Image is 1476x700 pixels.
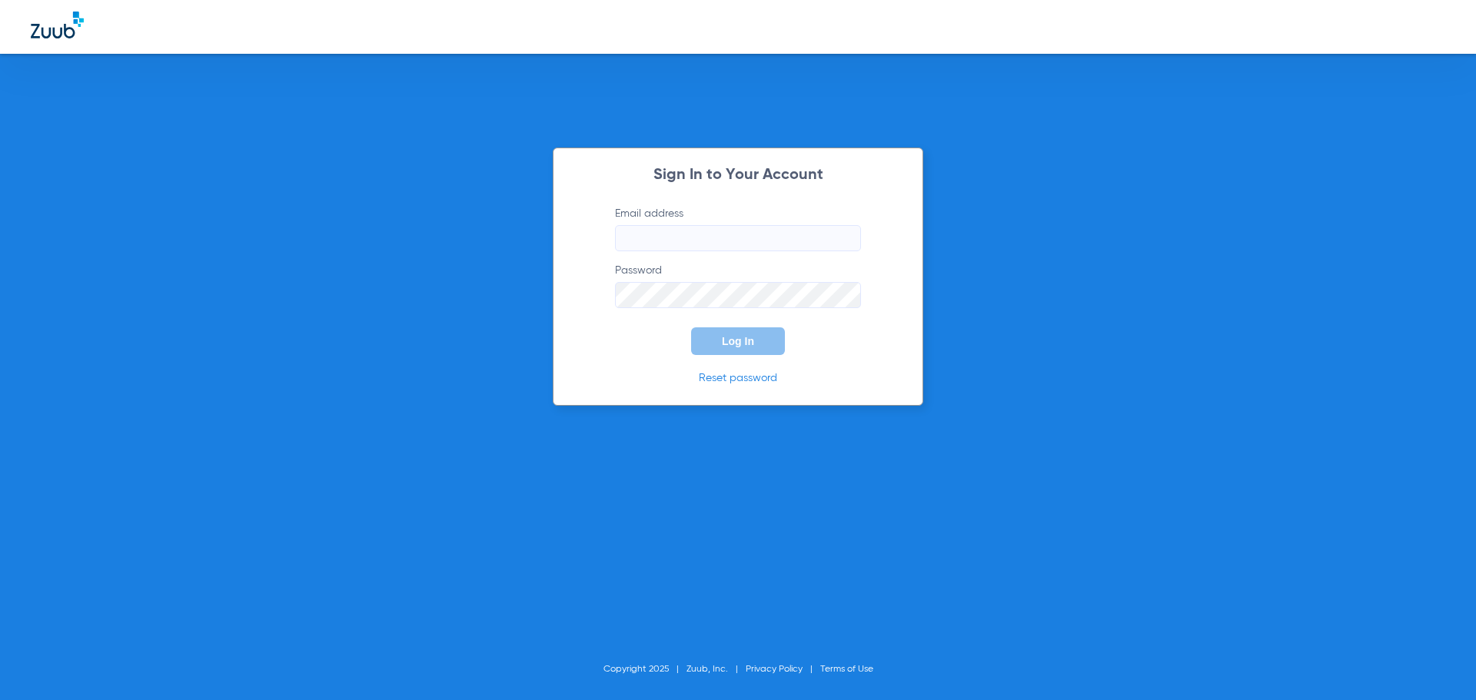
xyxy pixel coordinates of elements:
a: Reset password [699,373,777,383]
h2: Sign In to Your Account [592,168,884,183]
span: Log In [722,335,754,347]
input: Email address [615,225,861,251]
img: Zuub Logo [31,12,84,38]
label: Email address [615,206,861,251]
input: Password [615,282,861,308]
label: Password [615,263,861,308]
li: Copyright 2025 [603,662,686,677]
a: Terms of Use [820,665,873,674]
li: Zuub, Inc. [686,662,746,677]
a: Privacy Policy [746,665,803,674]
button: Log In [691,327,785,355]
